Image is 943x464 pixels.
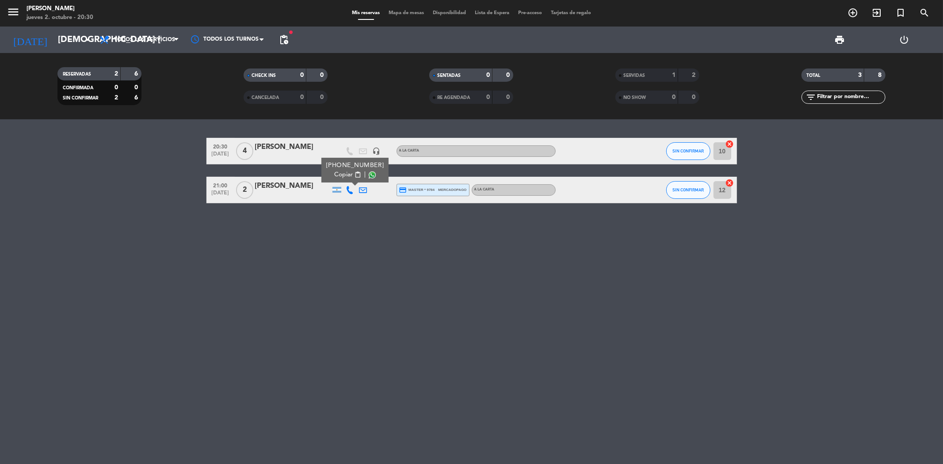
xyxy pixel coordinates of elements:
span: SERVIDAS [623,73,645,78]
strong: 0 [486,94,490,100]
div: [PHONE_NUMBER] [326,161,384,170]
span: SIN CONFIRMAR [672,148,704,153]
span: pending_actions [279,34,289,45]
i: credit_card [399,186,407,194]
div: [PERSON_NAME] [255,141,330,153]
strong: 0 [320,94,325,100]
i: filter_list [806,92,817,103]
strong: 0 [300,94,304,100]
span: 2 [236,181,253,199]
strong: 2 [115,71,118,77]
span: CONFIRMADA [63,86,93,90]
span: fiber_manual_record [288,30,294,35]
strong: 0 [134,84,140,91]
span: TOTAL [807,73,821,78]
strong: 2 [115,95,118,101]
button: menu [7,5,20,22]
span: CHECK INS [252,73,276,78]
strong: 0 [320,72,325,78]
i: cancel [725,179,734,187]
span: A LA CARTA [399,149,420,152]
strong: 0 [115,84,118,91]
span: Mis reservas [347,11,384,15]
span: Disponibilidad [428,11,470,15]
strong: 3 [858,72,862,78]
span: 21:00 [210,180,232,190]
button: SIN CONFIRMAR [666,142,710,160]
span: Mapa de mesas [384,11,428,15]
span: SIN CONFIRMAR [63,96,98,100]
strong: 0 [506,72,512,78]
i: turned_in_not [895,8,906,18]
i: headset_mic [373,147,381,155]
span: CANCELADA [252,95,279,100]
strong: 0 [506,94,512,100]
strong: 1 [672,72,676,78]
i: add_circle_outline [848,8,858,18]
strong: 2 [692,72,698,78]
span: master * 9784 [399,186,435,194]
span: Todos los servicios [114,37,175,43]
span: A LA CARTA [474,188,495,191]
span: RE AGENDADA [437,95,470,100]
i: cancel [725,140,734,148]
strong: 6 [134,71,140,77]
i: menu [7,5,20,19]
span: [DATE] [210,190,232,200]
span: mercadopago [438,187,466,193]
div: jueves 2. octubre - 20:30 [27,13,93,22]
span: [DATE] [210,151,232,161]
strong: 0 [300,72,304,78]
span: 4 [236,142,253,160]
span: Tarjetas de regalo [546,11,596,15]
strong: 6 [134,95,140,101]
div: [PERSON_NAME] [27,4,93,13]
i: [DATE] [7,30,53,49]
strong: 0 [692,94,698,100]
span: Lista de Espera [470,11,514,15]
span: Copiar [334,170,353,179]
div: LOG OUT [872,27,936,53]
span: SENTADAS [437,73,461,78]
i: arrow_drop_down [82,34,93,45]
button: Copiarcontent_paste [334,170,361,179]
input: Filtrar por nombre... [817,92,885,102]
button: SIN CONFIRMAR [666,181,710,199]
span: 20:30 [210,141,232,151]
i: search [919,8,930,18]
div: [PERSON_NAME] [255,180,330,192]
span: Pre-acceso [514,11,546,15]
span: SIN CONFIRMAR [672,187,704,192]
span: | [364,170,366,179]
span: RESERVADAS [63,72,91,76]
i: power_settings_new [899,34,909,45]
i: exit_to_app [871,8,882,18]
strong: 0 [672,94,676,100]
span: print [835,34,845,45]
strong: 0 [486,72,490,78]
span: NO SHOW [623,95,646,100]
strong: 8 [878,72,883,78]
span: content_paste [354,171,361,178]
